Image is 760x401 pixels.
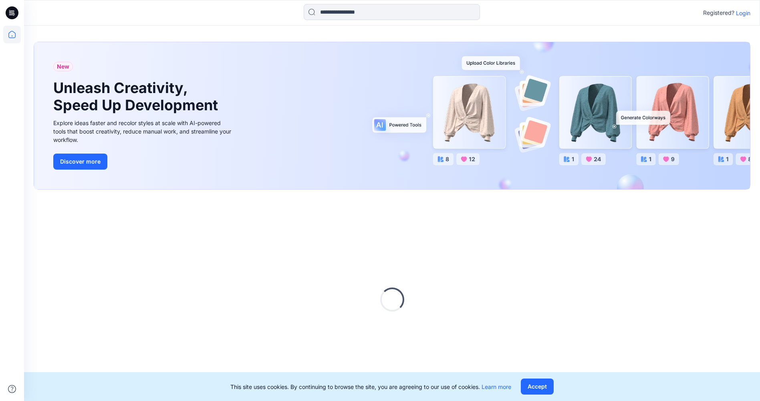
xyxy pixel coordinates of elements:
[230,383,511,391] p: This site uses cookies. By continuing to browse the site, you are agreeing to our use of cookies.
[53,154,107,170] button: Discover more
[53,119,234,144] div: Explore ideas faster and recolor styles at scale with AI-powered tools that boost creativity, red...
[521,379,554,395] button: Accept
[53,154,234,170] a: Discover more
[703,8,734,18] p: Registered?
[53,79,222,114] h1: Unleash Creativity, Speed Up Development
[736,9,750,17] p: Login
[482,383,511,390] a: Learn more
[57,62,69,71] span: New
